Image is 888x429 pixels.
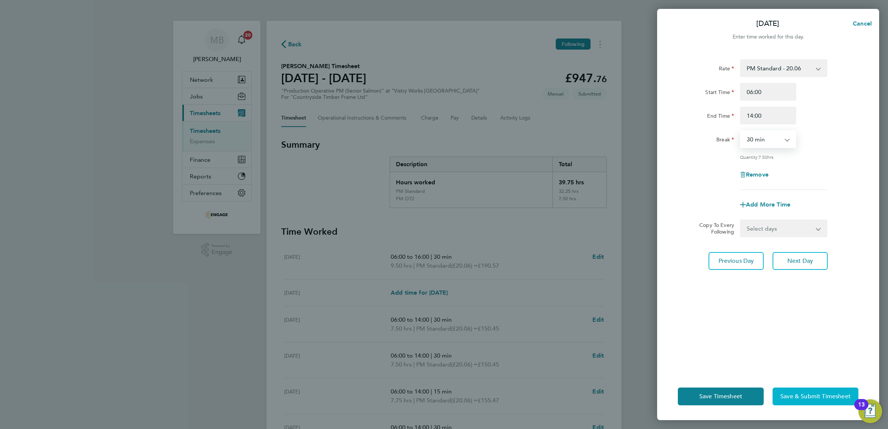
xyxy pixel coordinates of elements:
span: Save Timesheet [699,393,742,400]
label: Copy To Every Following [693,222,734,235]
label: Start Time [705,89,734,98]
span: Previous Day [719,257,754,265]
span: Next Day [787,257,813,265]
button: Remove [740,172,768,178]
div: Quantity: hrs [740,154,827,160]
button: Next Day [773,252,828,270]
div: Enter time worked for this day. [657,33,879,41]
div: 13 [858,405,865,414]
label: End Time [707,113,734,121]
button: Cancel [841,16,879,31]
span: Remove [746,171,768,178]
input: E.g. 18:00 [740,107,796,124]
p: [DATE] [756,19,779,29]
label: Rate [719,65,734,74]
button: Add More Time [740,202,790,208]
span: 7.50 [758,154,767,160]
span: Save & Submit Timesheet [780,393,851,400]
span: Add More Time [746,201,790,208]
input: E.g. 08:00 [740,83,796,101]
label: Break [716,136,734,145]
button: Save Timesheet [678,388,764,405]
button: Previous Day [709,252,764,270]
span: Cancel [851,20,872,27]
button: Open Resource Center, 13 new notifications [858,399,882,423]
button: Save & Submit Timesheet [773,388,858,405]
